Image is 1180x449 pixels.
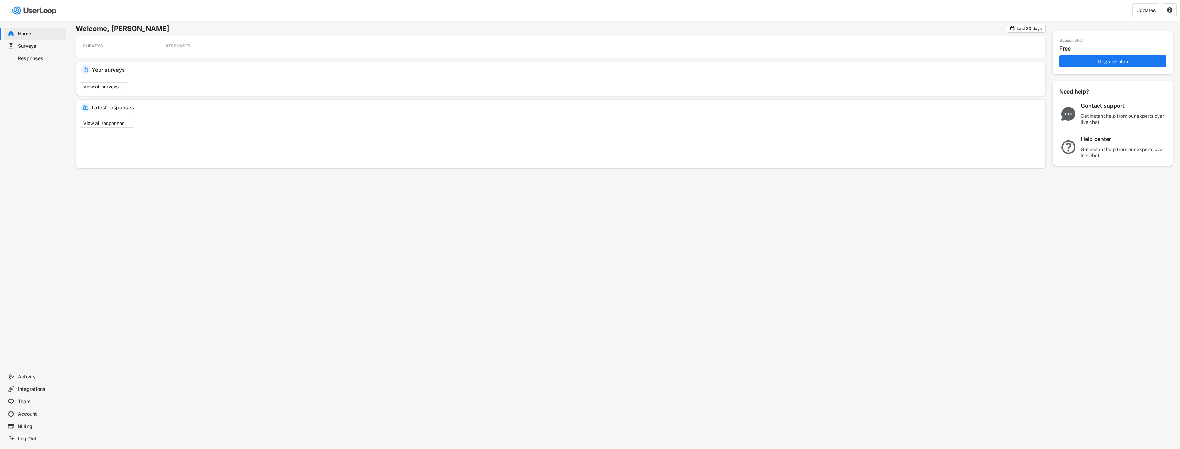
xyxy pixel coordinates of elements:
[1167,7,1173,13] button: 
[1081,146,1167,159] div: Get instant help from our experts over live chat
[1081,102,1167,109] div: Contact support
[92,105,1040,110] div: Latest responses
[18,374,63,380] div: Activity
[10,3,59,18] img: userloop-logo-01.svg
[1081,136,1167,143] div: Help center
[18,423,63,430] div: Billing
[18,411,63,417] div: Account
[1017,26,1042,31] div: Last 30 days
[18,31,63,37] div: Home
[1059,140,1077,154] img: QuestionMarkInverseMajor.svg
[1010,26,1015,31] button: 
[1010,26,1015,31] text: 
[83,105,88,110] img: IncomingMajor.svg
[18,398,63,405] div: Team
[1059,107,1077,121] img: ChatMajor.svg
[18,55,63,62] div: Responses
[83,43,145,49] div: SURVEYS
[18,436,63,442] div: Log Out
[1059,88,1108,95] div: Need help?
[80,119,134,128] button: View all responses →
[1167,7,1172,13] text: 
[1059,38,1084,43] div: Subscription
[76,24,1007,33] h6: Welcome, [PERSON_NAME]
[18,386,63,393] div: Integrations
[1059,55,1166,67] button: Upgrade plan
[92,67,1040,72] div: Your surveys
[1059,45,1170,52] div: Free
[18,43,63,50] div: Surveys
[1081,113,1167,125] div: Get instant help from our experts over live chat
[80,82,128,91] button: View all surveys →
[166,43,228,49] div: RESPONSES
[1136,8,1156,13] div: Updates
